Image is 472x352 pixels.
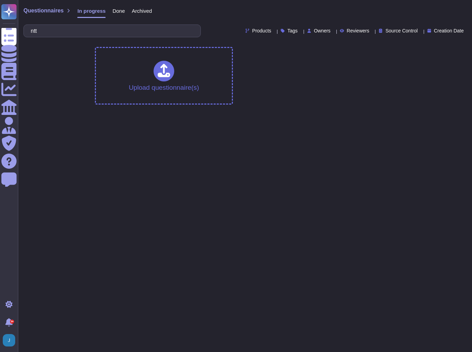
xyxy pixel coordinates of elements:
span: Tags [287,28,298,33]
span: Source Control [385,28,417,33]
span: Products [252,28,271,33]
span: Questionnaires [23,8,63,13]
div: Upload questionnaire(s) [129,61,199,91]
div: 9+ [10,320,14,324]
span: Reviewers [347,28,369,33]
span: Creation Date [434,28,464,33]
span: In progress [77,8,106,13]
span: Owners [314,28,331,33]
input: Search by keywords [27,25,194,37]
span: Archived [132,8,152,13]
button: user [1,333,20,348]
span: Done [112,8,125,13]
img: user [3,334,15,346]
